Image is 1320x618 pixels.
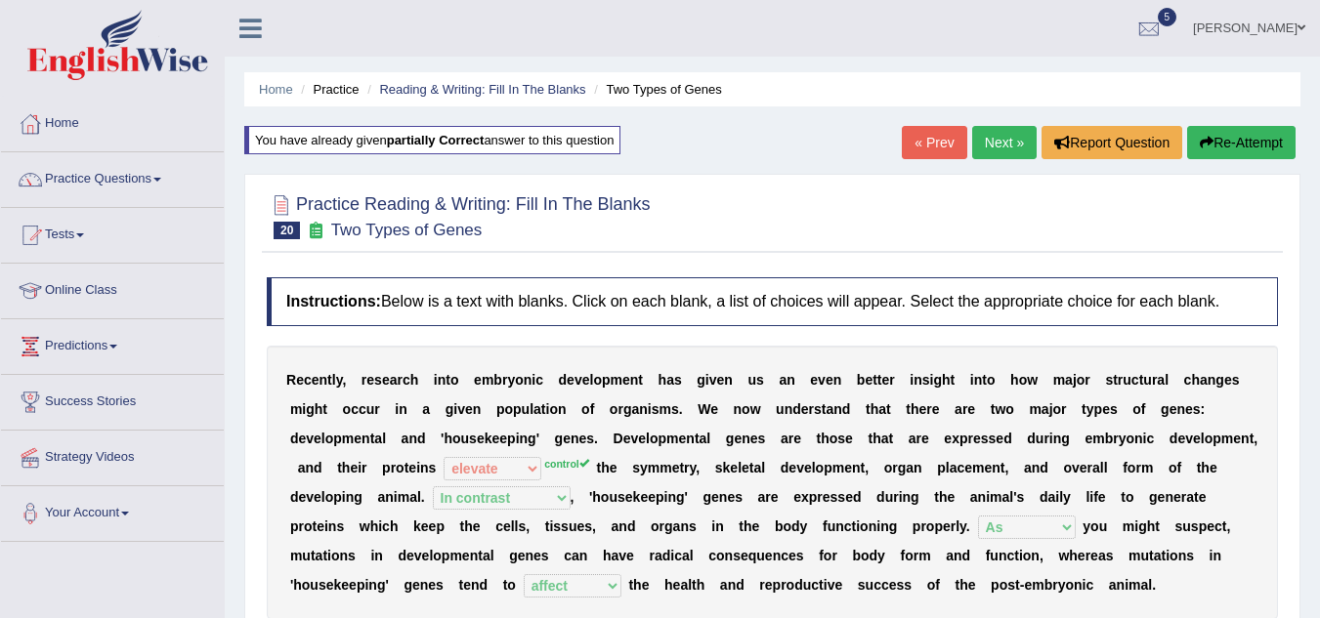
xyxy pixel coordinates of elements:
[1139,372,1144,388] b: t
[593,372,602,388] b: o
[533,401,541,417] b: a
[1053,431,1062,446] b: n
[1029,401,1041,417] b: m
[967,401,975,417] b: e
[465,401,473,417] b: e
[750,431,758,446] b: e
[871,401,879,417] b: h
[974,372,983,388] b: n
[1061,431,1070,446] b: g
[1201,401,1206,417] b: :
[1,97,224,145] a: Home
[648,401,652,417] b: i
[910,372,914,388] b: i
[705,372,709,388] b: i
[1,375,224,424] a: Success Stories
[567,372,575,388] b: e
[504,401,513,417] b: o
[785,401,793,417] b: n
[312,372,319,388] b: e
[877,372,882,388] b: t
[1113,431,1118,446] b: r
[868,431,873,446] b: t
[882,372,890,388] b: e
[801,401,809,417] b: e
[809,401,814,417] b: r
[622,372,630,388] b: e
[889,372,894,388] b: r
[1105,372,1113,388] b: s
[1094,401,1103,417] b: p
[1118,372,1123,388] b: r
[1141,401,1146,417] b: f
[499,431,507,446] b: e
[331,221,483,239] small: Two Types of Genes
[397,372,402,388] b: r
[366,401,375,417] b: u
[926,401,931,417] b: r
[788,431,793,446] b: r
[535,372,543,388] b: c
[305,222,325,240] small: Exam occurring question
[873,372,877,388] b: t
[1086,401,1094,417] b: y
[697,372,705,388] b: g
[758,431,766,446] b: s
[639,401,648,417] b: n
[837,431,845,446] b: s
[382,372,390,388] b: e
[951,372,956,388] b: t
[441,431,444,446] b: '
[399,401,407,417] b: n
[563,431,571,446] b: e
[370,431,375,446] b: t
[446,372,450,388] b: t
[1113,372,1118,388] b: t
[402,431,409,446] b: a
[590,401,595,417] b: f
[1036,431,1044,446] b: u
[972,126,1037,159] a: Next »
[1085,372,1089,388] b: r
[327,372,332,388] b: t
[724,372,733,388] b: n
[781,431,788,446] b: a
[1165,372,1169,388] b: l
[1200,372,1208,388] b: a
[1132,401,1141,417] b: o
[492,431,500,446] b: e
[1185,401,1193,417] b: e
[379,82,585,97] a: Reading & Writing: Fill In The Blanks
[366,372,374,388] b: e
[558,401,567,417] b: n
[469,431,477,446] b: s
[717,372,725,388] b: e
[734,401,743,417] b: n
[1042,126,1182,159] button: Report Question
[710,401,718,417] b: e
[1161,401,1170,417] b: g
[513,401,522,417] b: p
[541,401,546,417] b: t
[315,401,323,417] b: h
[973,431,981,446] b: e
[1003,431,1012,446] b: d
[1,431,224,479] a: Strategy Videos
[695,431,700,446] b: t
[354,431,362,446] b: e
[408,431,417,446] b: n
[886,401,891,417] b: t
[1005,401,1014,417] b: o
[1061,401,1066,417] b: r
[787,372,795,388] b: n
[792,401,801,417] b: d
[750,401,761,417] b: w
[1102,401,1110,417] b: e
[374,401,379,417] b: r
[995,401,1005,417] b: w
[698,401,710,417] b: W
[865,372,873,388] b: e
[650,431,659,446] b: o
[1010,372,1019,388] b: h
[1208,372,1216,388] b: n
